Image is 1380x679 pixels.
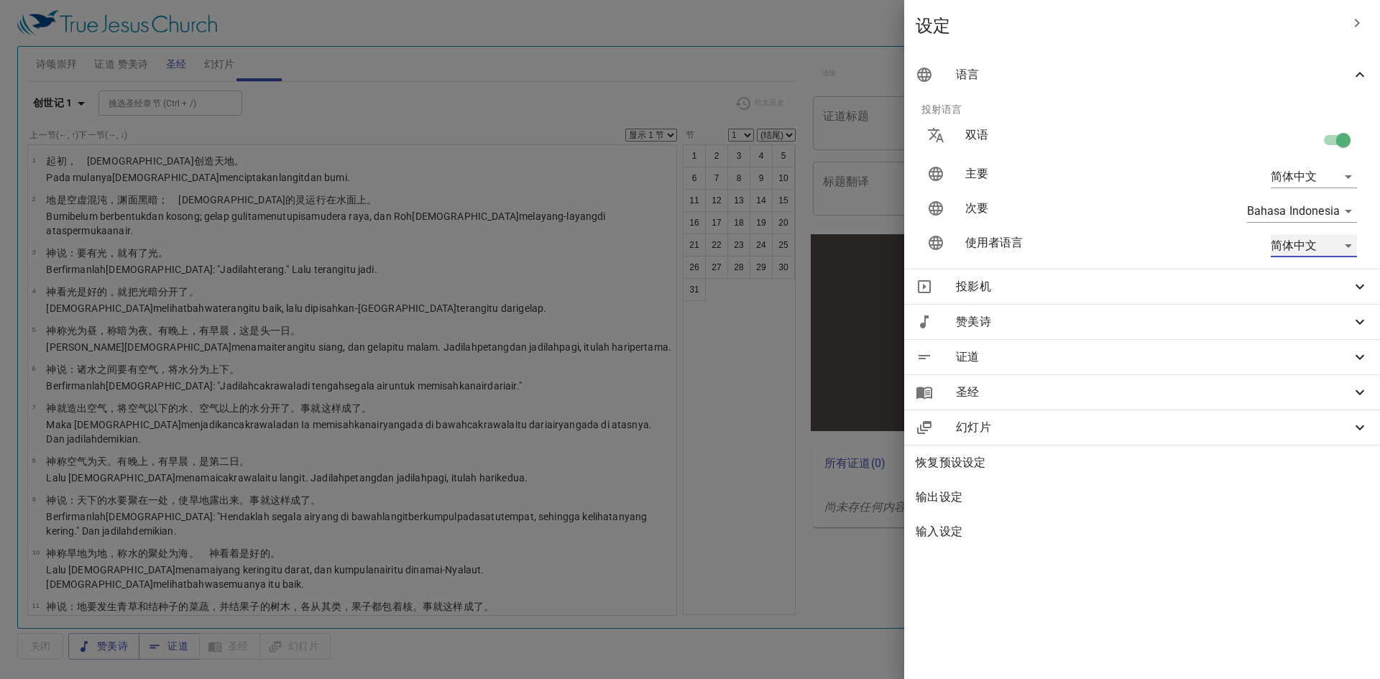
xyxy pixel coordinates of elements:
[910,92,1374,126] li: 投射语言
[1271,234,1357,257] div: 简体中文
[904,340,1380,374] div: 证道
[904,445,1380,480] div: 恢复预设设定
[916,454,1368,471] span: 恢复预设设定
[956,348,1351,366] span: 证道
[1247,200,1357,223] div: Bahasa Indonesia
[904,480,1380,514] div: 输出设定
[956,313,1351,331] span: 赞美诗
[904,57,1380,92] div: 语言
[916,14,1340,37] span: 设定
[965,200,1169,217] p: 次要
[956,66,1351,83] span: 语言
[904,269,1380,304] div: 投影机
[904,514,1380,549] div: 输入设定
[904,410,1380,445] div: 幻灯片
[956,278,1351,295] span: 投影机
[916,489,1368,506] span: 输出设定
[1271,165,1357,188] div: 简体中文
[956,384,1351,401] span: 圣经
[965,234,1169,251] p: 使用者语言
[965,126,1169,144] p: 双语
[916,523,1368,540] span: 输入设定
[956,419,1351,436] span: 幻灯片
[904,375,1380,410] div: 圣经
[965,165,1169,183] p: 主要
[904,305,1380,339] div: 赞美诗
